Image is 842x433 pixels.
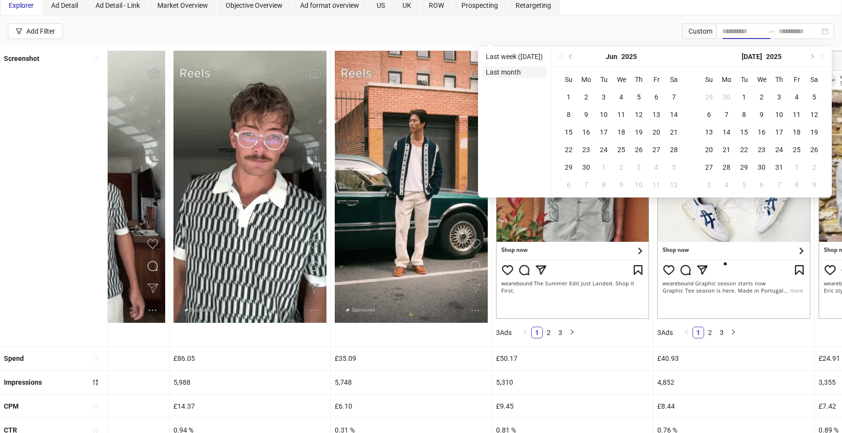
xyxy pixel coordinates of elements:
a: 2 [543,327,554,338]
td: 2025-06-13 [648,106,665,123]
div: 14 [721,126,732,138]
td: 2025-07-13 [700,123,718,141]
button: right [566,327,578,338]
div: 16 [580,126,592,138]
td: 2025-08-09 [805,176,823,194]
td: 2025-06-06 [648,88,665,106]
div: 18 [615,126,627,138]
div: 11 [651,179,662,191]
a: 1 [693,327,704,338]
td: 2025-06-01 [560,88,577,106]
div: £86.05 [170,347,330,370]
td: 2025-07-26 [805,141,823,158]
button: Previous month (PageUp) [566,47,576,66]
div: 1 [738,91,750,103]
div: 12 [633,109,645,120]
th: We [612,71,630,88]
li: 2 [543,327,555,338]
div: 5,988 [170,371,330,394]
span: Ad Detail - Link [96,1,140,9]
div: 5,748 [331,371,492,394]
li: 2 [704,327,716,338]
span: Explorer [9,1,34,9]
td: 2025-08-06 [753,176,770,194]
div: 9 [808,179,820,191]
td: 2025-07-02 [612,158,630,176]
img: Screenshot 120227269667520173 [335,51,488,323]
td: 2025-08-05 [735,176,753,194]
li: Last month [482,66,547,78]
div: 14 [668,109,680,120]
button: Choose a year [621,47,637,66]
div: 10 [633,179,645,191]
div: 4 [791,91,803,103]
button: Choose a year [766,47,782,66]
div: 2 [756,91,767,103]
td: 2025-07-08 [595,176,612,194]
div: 24 [598,144,610,156]
a: 2 [705,327,715,338]
td: 2025-08-08 [788,176,805,194]
th: Sa [665,71,683,88]
td: 2025-07-01 [735,88,753,106]
td: 2025-07-11 [648,176,665,194]
li: Previous Page [519,327,531,338]
td: 2025-06-04 [612,88,630,106]
td: 2025-06-30 [718,88,735,106]
span: Objective Overview [226,1,283,9]
div: 29 [738,161,750,173]
div: 28 [668,144,680,156]
td: 2025-06-29 [560,158,577,176]
th: We [753,71,770,88]
span: swap-right [767,27,775,35]
div: 6 [651,91,662,103]
td: 2025-06-05 [630,88,648,106]
div: 1 [563,91,574,103]
li: 1 [692,327,704,338]
div: 29 [563,161,574,173]
th: Fr [788,71,805,88]
td: 2025-08-01 [788,158,805,176]
td: 2025-07-03 [630,158,648,176]
div: 5 [633,91,645,103]
div: 6 [703,109,715,120]
td: 2025-07-27 [700,158,718,176]
td: 2025-06-14 [665,106,683,123]
div: 1 [791,161,803,173]
th: Sa [805,71,823,88]
div: 9 [580,109,592,120]
div: 21 [721,144,732,156]
b: Screenshot [4,55,39,62]
div: 24 [773,144,785,156]
div: 23 [580,144,592,156]
span: right [730,329,736,335]
td: 2025-07-07 [718,106,735,123]
td: 2025-07-05 [805,88,823,106]
td: 2025-07-15 [735,123,753,141]
li: 1 [531,327,543,338]
div: 23 [756,144,767,156]
td: 2025-06-03 [595,88,612,106]
li: Next Page [727,327,739,338]
button: left [681,327,692,338]
div: £50.17 [492,347,653,370]
div: 11 [615,109,627,120]
td: 2025-07-12 [665,176,683,194]
td: 2025-07-30 [753,158,770,176]
div: 22 [563,144,574,156]
td: 2025-07-21 [718,141,735,158]
th: Th [770,71,788,88]
td: 2025-07-08 [735,106,753,123]
td: 2025-07-05 [665,158,683,176]
td: 2025-08-04 [718,176,735,194]
td: 2025-07-07 [577,176,595,194]
div: 2 [615,161,627,173]
div: 22 [738,144,750,156]
div: 5 [668,161,680,173]
div: 13 [703,126,715,138]
td: 2025-07-23 [753,141,770,158]
span: 3 Ads [496,329,512,336]
b: CPM [4,402,19,410]
div: 3 [703,179,715,191]
div: 4 [651,161,662,173]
